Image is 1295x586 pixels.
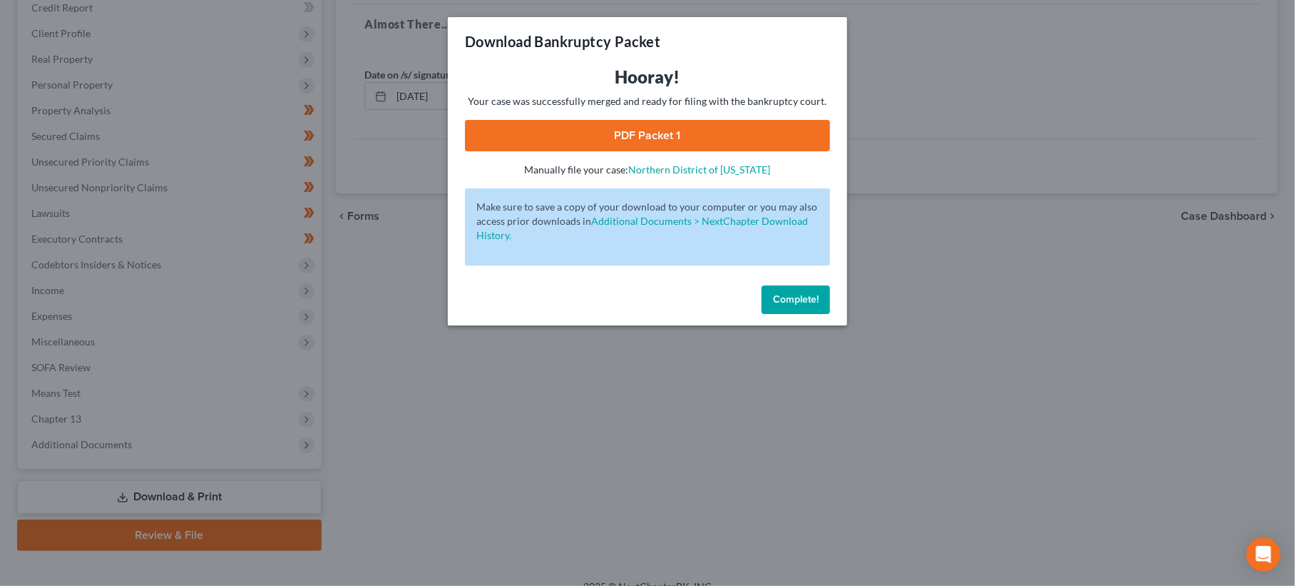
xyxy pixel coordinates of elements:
p: Make sure to save a copy of your download to your computer or you may also access prior downloads in [476,200,819,243]
p: Manually file your case: [465,163,830,177]
a: PDF Packet 1 [465,120,830,151]
p: Your case was successfully merged and ready for filing with the bankruptcy court. [465,94,830,108]
a: Northern District of [US_STATE] [629,163,771,176]
button: Complete! [762,286,830,314]
h3: Download Bankruptcy Packet [465,31,660,51]
span: Complete! [773,293,819,305]
h3: Hooray! [465,66,830,89]
div: Open Intercom Messenger [1247,537,1281,572]
a: Additional Documents > NextChapter Download History. [476,215,808,241]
